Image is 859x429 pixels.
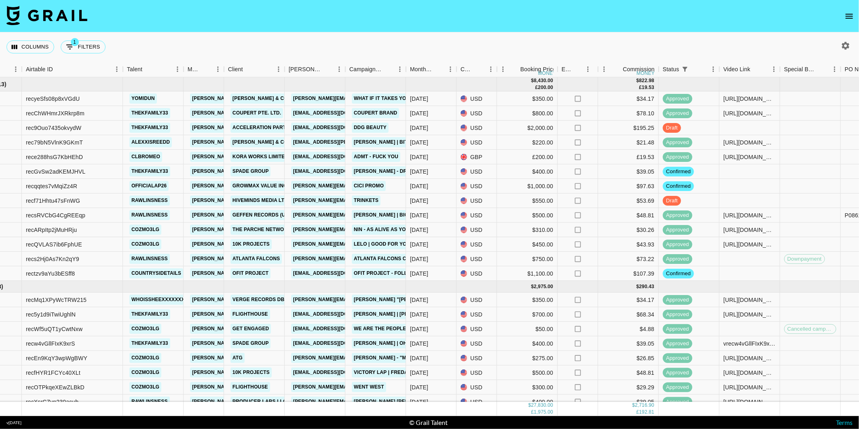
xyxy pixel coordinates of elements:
[352,338,452,348] a: [PERSON_NAME] | Oh [PERSON_NAME]
[663,226,692,234] span: approved
[497,121,558,135] div: $2,000.00
[129,181,169,191] a: officialap26
[497,63,509,75] button: Menu
[659,62,719,77] div: Status
[231,108,283,118] a: COUPERT PTE. LTD.
[724,109,776,117] div: https://www.tiktok.com/@thekfamily33/video/7535210291500420383?is_from_webapp=1&sender_device=pc&...
[457,293,497,307] div: USD
[461,62,474,77] div: Currency
[497,307,558,322] div: $700.00
[410,197,428,205] div: Aug '25
[142,64,154,75] button: Sort
[663,270,694,278] span: confirmed
[190,137,322,147] a: [PERSON_NAME][EMAIL_ADDRESS][DOMAIN_NAME]
[457,164,497,179] div: USD
[129,309,170,319] a: thekfamily33
[61,40,106,53] button: Show filters
[639,283,654,290] div: 290.43
[457,351,497,365] div: USD
[410,95,428,103] div: Aug '25
[231,382,270,392] a: Flighthouse
[190,93,322,104] a: [PERSON_NAME][EMAIL_ADDRESS][DOMAIN_NAME]
[598,179,659,193] div: $97.63
[724,240,776,248] div: https://www.tiktok.com/@cozmo3lg/video/7537987503249231127?is_from_webapp=1&sender_device=pc&web_...
[231,137,301,147] a: [PERSON_NAME] & Co LLC
[520,62,556,77] div: Booking Price
[444,63,457,75] button: Menu
[724,226,776,234] div: https://www.tiktok.com/@cozmo3lg/video/7537714819126807830?is_from_webapp=1&sender_device=pc&web_...
[406,62,457,77] div: Month Due
[598,351,659,365] div: $26.85
[352,254,431,264] a: Atlanta Falcons Campaign
[780,62,841,77] div: Special Booking Type
[352,210,430,220] a: [PERSON_NAME] | Big Money
[642,84,654,91] div: 19.53
[291,210,465,220] a: [PERSON_NAME][EMAIL_ADDRESS][PERSON_NAME][DOMAIN_NAME]
[410,182,428,190] div: Aug '25
[26,270,75,278] div: rectzv9aYu3bESff8
[26,197,80,205] div: recf71Hhtu47sFnWG
[598,266,659,281] div: $107.39
[231,353,245,363] a: ATG
[231,123,302,133] a: Acceleration Partners
[129,397,170,407] a: rawlinsness
[719,62,780,77] div: Video Link
[129,239,161,249] a: cozmo3lg
[534,283,553,290] div: 2,975.00
[457,208,497,223] div: USD
[352,93,493,104] a: What If It Takes You Away (feat. Malou) Will Sass
[291,382,423,392] a: [PERSON_NAME][EMAIL_ADDRESS][DOMAIN_NAME]
[123,62,184,77] div: Talent
[457,150,497,164] div: GBP
[598,121,659,135] div: $195.25
[383,64,394,75] button: Sort
[497,91,558,106] div: $350.00
[289,62,322,77] div: [PERSON_NAME]
[231,338,271,348] a: Spade Group
[129,338,170,348] a: thekfamily33
[190,166,322,176] a: [PERSON_NAME][EMAIL_ADDRESS][DOMAIN_NAME]
[679,64,690,75] button: Show filters
[26,354,87,362] div: recEn9KqY3wpWgBWY
[410,168,428,176] div: Aug '25
[129,210,170,220] a: rawlinsness
[26,310,76,319] div: rec5y1d9iTwiUghlN
[410,109,428,117] div: Aug '25
[497,208,558,223] div: $500.00
[273,63,285,75] button: Menu
[785,325,836,333] span: Cancelled campaign production fee
[598,150,659,164] div: £19.53
[817,64,829,75] button: Sort
[190,309,322,319] a: [PERSON_NAME][EMAIL_ADDRESS][DOMAIN_NAME]
[352,123,389,133] a: DDG Beauty
[190,268,322,278] a: [PERSON_NAME][EMAIL_ADDRESS][DOMAIN_NAME]
[291,152,382,162] a: [EMAIL_ADDRESS][DOMAIN_NAME]
[231,254,282,264] a: Atlanta Falcons
[785,255,825,263] span: Downpayment
[129,108,170,118] a: thekfamily33
[497,322,558,336] div: $50.00
[291,137,423,147] a: [EMAIL_ADDRESS][PERSON_NAME][DOMAIN_NAME]
[129,152,162,162] a: clbromeo
[291,254,465,264] a: [PERSON_NAME][EMAIL_ADDRESS][PERSON_NAME][DOMAIN_NAME]
[129,353,161,363] a: cozmo3lg
[291,239,465,249] a: [PERSON_NAME][EMAIL_ADDRESS][PERSON_NAME][DOMAIN_NAME]
[190,181,322,191] a: [PERSON_NAME][EMAIL_ADDRESS][DOMAIN_NAME]
[598,293,659,307] div: $34.17
[598,208,659,223] div: $48.81
[724,62,751,77] div: Video Link
[26,168,85,176] div: recGvSw2adKEMJHVL
[663,311,692,319] span: approved
[663,212,692,219] span: approved
[724,296,776,304] div: https://www.tiktok.com/@whoissheexxxxxxx/video/7524397699110587670?is_from_webapp=1&sender_device...
[410,226,428,234] div: Aug '25
[598,106,659,121] div: $78.10
[352,382,386,392] a: went west
[558,62,598,77] div: Expenses: Remove Commission?
[352,239,437,249] a: Lelo | Good For Your Health
[190,295,322,305] a: [PERSON_NAME][EMAIL_ADDRESS][DOMAIN_NAME]
[410,340,428,348] div: Jul '25
[352,353,499,363] a: [PERSON_NAME] - "Miami" - before / after transition
[291,268,382,278] a: [EMAIL_ADDRESS][DOMAIN_NAME]
[26,109,85,117] div: recChWHmrJXRkrp8m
